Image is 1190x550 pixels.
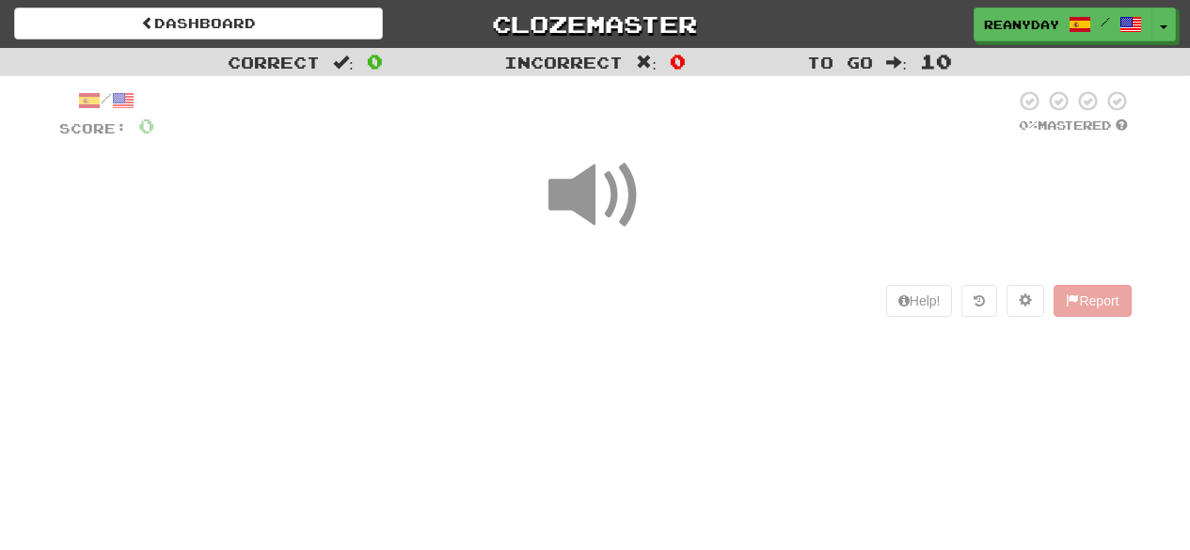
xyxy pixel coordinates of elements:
a: Clozemaster [411,8,780,40]
a: reanyday / [974,8,1152,41]
span: reanyday [984,16,1059,33]
span: 0 [670,50,686,72]
span: Correct [228,53,320,71]
span: 0 [138,114,154,137]
span: To go [807,53,873,71]
span: : [636,55,657,71]
button: Report [1054,285,1131,317]
span: Score: [59,120,127,136]
span: : [333,55,354,71]
span: : [886,55,907,71]
span: 0 [367,50,383,72]
span: 10 [920,50,952,72]
div: Mastered [1015,118,1132,134]
span: / [1101,15,1110,28]
button: Help! [886,285,953,317]
div: / [59,89,154,113]
a: Dashboard [14,8,383,39]
span: 0 % [1019,118,1038,133]
button: Round history (alt+y) [961,285,997,317]
span: Incorrect [504,53,623,71]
